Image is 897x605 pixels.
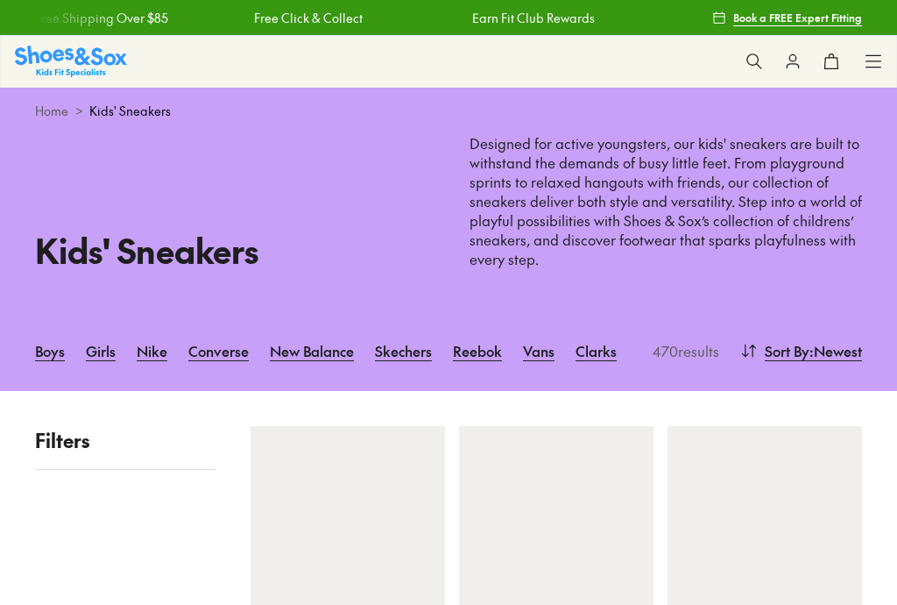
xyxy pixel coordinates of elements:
[35,102,862,120] div: >
[740,331,862,370] button: Sort By:Newest
[35,331,65,370] a: Boys
[733,10,862,25] span: Book a FREE Expert Fitting
[712,2,862,33] a: Book a FREE Expert Fitting
[470,134,862,268] p: Designed for active youngsters, our kids' sneakers are built to withstand the demands of busy lit...
[523,331,554,370] a: Vans
[35,426,215,455] p: Filters
[89,102,171,120] span: Kids' Sneakers
[137,331,167,370] a: Nike
[576,331,617,370] a: Clarks
[453,331,502,370] a: Reebok
[765,340,809,361] span: Sort By
[809,340,862,361] span: : Newest
[35,225,427,275] h1: Kids' Sneakers
[270,331,354,370] a: New Balance
[86,331,116,370] a: Girls
[35,102,68,120] a: Home
[15,46,127,76] img: SNS_Logo_Responsive.svg
[375,331,432,370] a: Skechers
[15,46,127,76] a: Shoes & Sox
[188,331,249,370] a: Converse
[646,340,719,361] p: 470 results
